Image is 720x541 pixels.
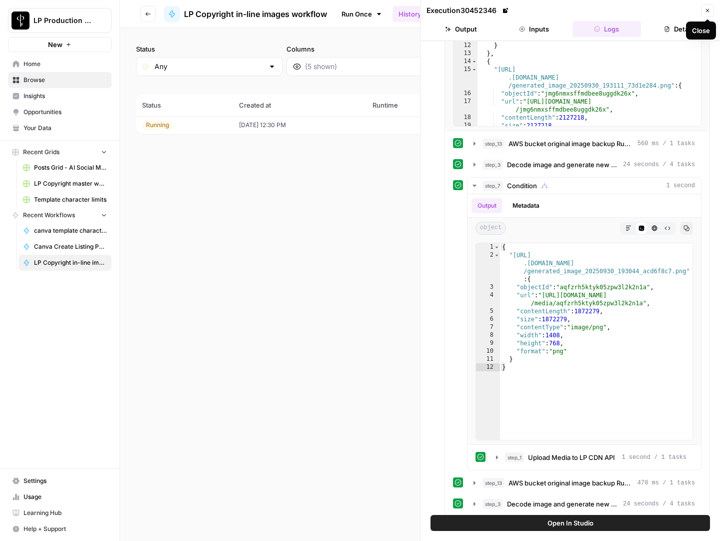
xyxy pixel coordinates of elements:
[23,524,107,533] span: Help + Support
[34,226,107,235] span: canva template character limit fixing
[154,62,264,72] input: Any
[476,355,500,363] div: 11
[23,211,75,220] span: Recent Workflows
[136,44,282,54] label: Status
[508,478,633,488] span: AWS bucket original image backup Run Code
[23,76,107,85] span: Browse
[8,473,111,489] a: Settings
[623,160,695,169] span: 24 seconds / 4 tasks
[645,21,714,37] button: Details
[494,251,499,259] span: Toggle code folding, rows 2 through 11
[482,181,503,191] span: step_7
[136,76,704,94] span: (1 records)
[233,94,366,116] th: Created at
[476,347,500,355] div: 10
[184,8,327,20] span: LP Copyright in-line images workflow
[476,323,500,331] div: 7
[547,518,593,528] span: Open In Studio
[467,475,701,491] button: 478 ms / 1 tasks
[476,283,500,291] div: 3
[34,163,107,172] span: Posts Grid - AI Social Media
[8,8,111,33] button: Workspace: LP Production Workloads
[499,21,568,37] button: Inputs
[142,121,173,130] div: Running
[453,58,477,66] div: 14
[18,255,111,271] a: LP Copyright in-line images workflow
[471,66,477,74] span: Toggle code folding, rows 15 through 24
[476,243,500,251] div: 1
[505,452,524,462] span: step_1
[8,56,111,72] a: Home
[23,148,59,157] span: Recent Grids
[637,139,695,148] span: 560 ms / 1 tasks
[528,452,615,462] span: Upload Media to LP CDN API
[335,6,388,23] a: Run Once
[490,449,692,465] button: 1 second / 1 tasks
[8,120,111,136] a: Your Data
[476,331,500,339] div: 8
[136,94,233,116] th: Status
[506,198,545,213] button: Metadata
[18,239,111,255] a: Canva Create Listing Posts (human review to pick properties)
[8,505,111,521] a: Learning Hub
[467,157,701,173] button: 24 seconds / 4 tasks
[507,160,619,170] span: Decode image and generate new one with Imagen
[18,160,111,176] a: Posts Grid - AI Social Media
[453,90,477,98] div: 16
[8,88,111,104] a: Insights
[476,339,500,347] div: 9
[482,499,503,509] span: step_3
[23,492,107,501] span: Usage
[453,122,477,130] div: 19
[23,476,107,485] span: Settings
[18,223,111,239] a: canva template character limit fixing
[8,208,111,223] button: Recent Workflows
[453,66,477,90] div: 15
[18,192,111,208] a: Template character limits
[475,222,506,235] span: object
[482,139,504,149] span: step_13
[305,62,414,72] input: (5 shown)
[467,194,701,470] div: 1 second
[430,515,710,531] button: Open In Studio
[482,478,504,488] span: step_13
[476,315,500,323] div: 6
[34,195,107,204] span: Template character limits
[23,60,107,69] span: Home
[476,363,500,371] div: 12
[23,508,107,517] span: Learning Hub
[476,291,500,307] div: 4
[471,58,477,66] span: Toggle code folding, rows 14 through 25
[476,307,500,315] div: 5
[507,499,619,509] span: Decode image and generate new one with Imagen
[453,50,477,58] div: 13
[286,44,433,54] label: Columns
[637,478,695,487] span: 478 ms / 1 tasks
[23,124,107,133] span: Your Data
[467,178,701,194] button: 1 second
[34,258,107,267] span: LP Copyright in-line images workflow
[8,37,111,52] button: New
[482,160,503,170] span: step_3
[471,198,502,213] button: Output
[467,136,701,152] button: 560 ms / 1 tasks
[8,104,111,120] a: Opportunities
[8,489,111,505] a: Usage
[453,42,477,50] div: 12
[8,145,111,160] button: Recent Grids
[33,16,94,26] span: LP Production Workloads
[34,179,107,188] span: LP Copyright master workflow Grid
[48,40,62,50] span: New
[572,21,641,37] button: Logs
[8,72,111,88] a: Browse
[23,108,107,117] span: Opportunities
[453,98,477,114] div: 17
[666,181,695,190] span: 1 second
[426,21,495,37] button: Output
[164,6,327,22] a: LP Copyright in-line images workflow
[18,176,111,192] a: LP Copyright master workflow Grid
[392,6,427,22] a: History
[621,453,686,462] span: 1 second / 1 tasks
[476,251,500,283] div: 2
[467,496,701,512] button: 24 seconds / 4 tasks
